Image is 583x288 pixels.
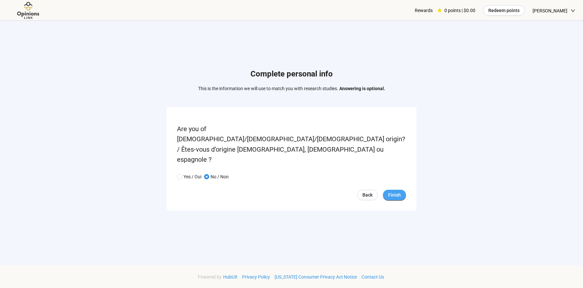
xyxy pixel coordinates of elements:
p: This is the information we will use to match you with research studies. [198,85,385,92]
span: Powered by [198,274,222,280]
p: Yes / Oui [183,173,201,180]
span: star [437,8,442,13]
button: Finish [383,190,406,200]
strong: Answering is optional. [339,86,385,91]
a: Back [357,190,378,200]
span: Finish [388,191,401,199]
span: [PERSON_NAME] [533,0,567,21]
span: Back [362,191,373,199]
span: Redeem points [488,7,520,14]
p: Are you of [DEMOGRAPHIC_DATA]/[DEMOGRAPHIC_DATA]/[DEMOGRAPHIC_DATA] origin? / Êtes-vous d’origine... [177,124,406,165]
a: Privacy Policy [240,274,272,280]
button: Redeem points [483,5,525,16]
p: No / Non [210,173,229,180]
div: · · · [198,273,386,281]
a: HubUX [222,274,239,280]
span: down [571,8,575,13]
a: Contact Us [360,274,386,280]
h1: Complete personal info [198,68,385,80]
a: [US_STATE] Consumer Privacy Act Notice [273,274,359,280]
